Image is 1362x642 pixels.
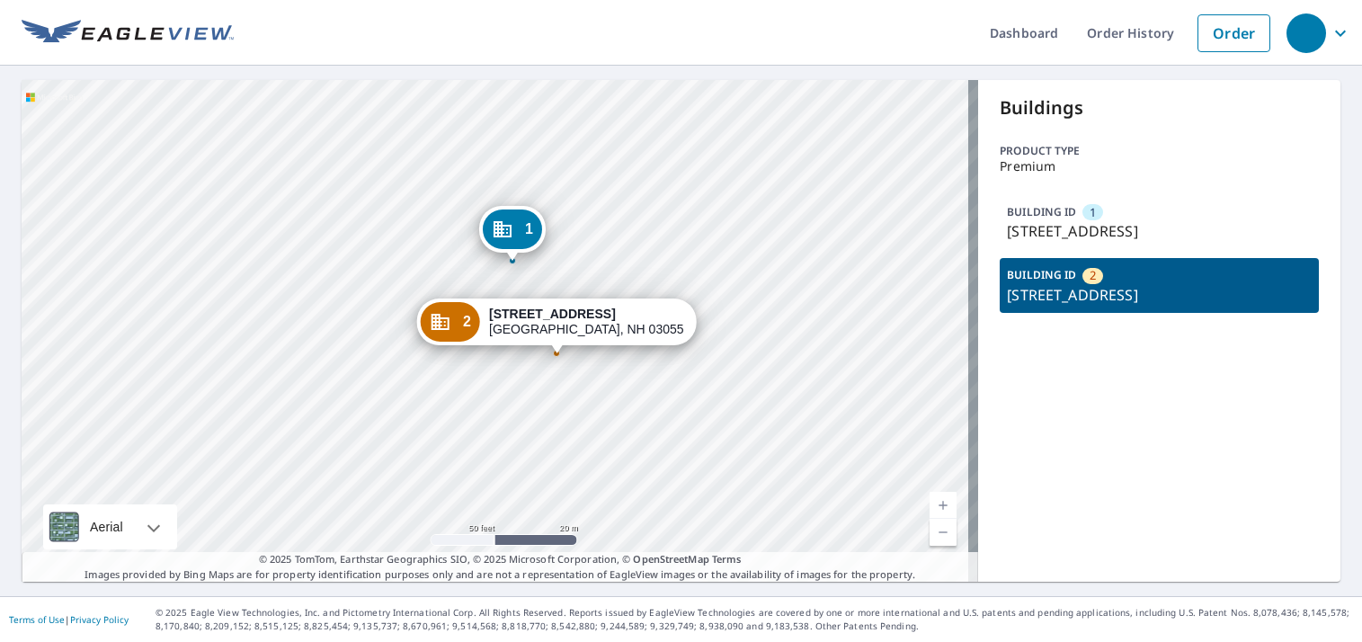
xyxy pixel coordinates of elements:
span: 2 [1090,267,1096,284]
a: Current Level 19, Zoom In [930,492,957,519]
p: [STREET_ADDRESS] [1007,220,1312,242]
div: Dropped pin, building 2, Commercial property, 800 Elm St Milford, NH 03055 [417,299,697,354]
div: Dropped pin, building 1, Commercial property, 800 Elm St Milford, NH 03055 [479,206,546,262]
img: EV Logo [22,20,234,47]
p: Premium [1000,159,1319,174]
p: Buildings [1000,94,1319,121]
p: Images provided by Bing Maps are for property identification purposes only and are not a represen... [22,552,978,582]
p: BUILDING ID [1007,267,1076,282]
span: 2 [463,315,471,328]
span: 1 [525,222,533,236]
a: Privacy Policy [70,613,129,626]
a: OpenStreetMap [633,552,708,566]
p: Product type [1000,143,1319,159]
p: © 2025 Eagle View Technologies, Inc. and Pictometry International Corp. All Rights Reserved. Repo... [156,606,1353,633]
a: Current Level 19, Zoom Out [930,519,957,546]
p: BUILDING ID [1007,204,1076,219]
div: Aerial [43,504,177,549]
strong: [STREET_ADDRESS] [489,307,616,321]
div: Aerial [85,504,129,549]
a: Terms [712,552,742,566]
p: | [9,614,129,625]
div: [GEOGRAPHIC_DATA], NH 03055 [489,307,684,337]
span: 1 [1090,204,1096,221]
a: Order [1197,14,1270,52]
span: © 2025 TomTom, Earthstar Geographics SIO, © 2025 Microsoft Corporation, © [259,552,742,567]
p: [STREET_ADDRESS] [1007,284,1312,306]
a: Terms of Use [9,613,65,626]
